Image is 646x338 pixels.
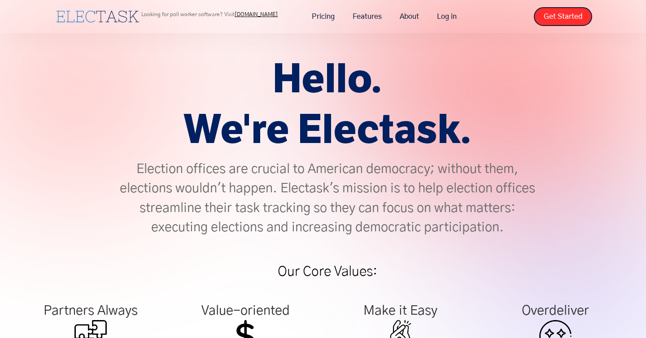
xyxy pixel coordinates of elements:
div: Overdeliver [483,307,629,316]
a: Get Started [534,7,592,26]
a: home [54,9,141,25]
p: Election offices are crucial to American democracy; without them, elections wouldn't happen. Elec... [117,160,538,237]
p: Looking for poll worker software? Visit [141,12,278,17]
h1: Our Core Values: [117,255,538,289]
a: Log in [428,7,466,26]
div: Value-oriented [172,307,319,316]
a: Pricing [303,7,344,26]
a: [DOMAIN_NAME] [235,12,278,17]
div: Partners Always [17,307,164,316]
h1: Hello. We're Electask. [117,54,538,155]
div: Make it Easy [327,307,474,316]
a: About [391,7,428,26]
a: Features [344,7,391,26]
